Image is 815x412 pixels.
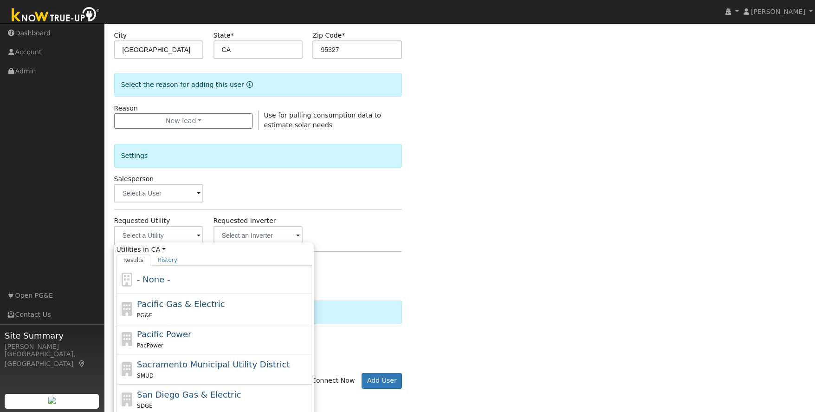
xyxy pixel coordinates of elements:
label: City [114,31,127,40]
span: [PERSON_NAME] [751,8,805,15]
span: San Diego Gas & Electric [137,390,241,399]
label: Salesperson [114,174,154,184]
span: SMUD [137,373,154,379]
span: Pacific Gas & Electric [137,299,225,309]
div: [PERSON_NAME] [5,342,99,352]
div: Settings [114,144,402,168]
a: History [150,255,184,266]
span: PacPower [137,342,163,349]
input: Select an Inverter [213,226,303,245]
span: Required [231,32,234,39]
span: Sacramento Municipal Utility District [137,360,290,369]
button: New lead [114,113,253,129]
span: Required [342,32,345,39]
span: Use for pulling consumption data to estimate solar needs [264,111,381,129]
label: Connect Now [303,376,355,386]
div: [GEOGRAPHIC_DATA], [GEOGRAPHIC_DATA] [5,349,99,369]
input: Select a Utility [114,226,204,245]
img: Know True-Up [7,5,104,26]
label: State [213,31,234,40]
label: Requested Inverter [213,216,276,226]
a: Results [116,255,151,266]
span: - None - [137,275,170,284]
img: retrieve [48,397,56,404]
label: Requested Utility [114,216,170,226]
span: SDGE [137,403,153,409]
span: Pacific Power [137,329,191,339]
label: Zip Code [312,31,345,40]
a: Reason for new user [244,81,253,88]
div: Select the reason for adding this user [114,73,402,97]
span: PG&E [137,312,152,319]
button: Add User [362,373,402,389]
span: Utilities in [116,245,311,255]
input: Select a User [114,184,204,203]
a: Map [78,360,86,367]
span: Site Summary [5,329,99,342]
label: Reason [114,104,138,113]
a: CA [151,245,166,255]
